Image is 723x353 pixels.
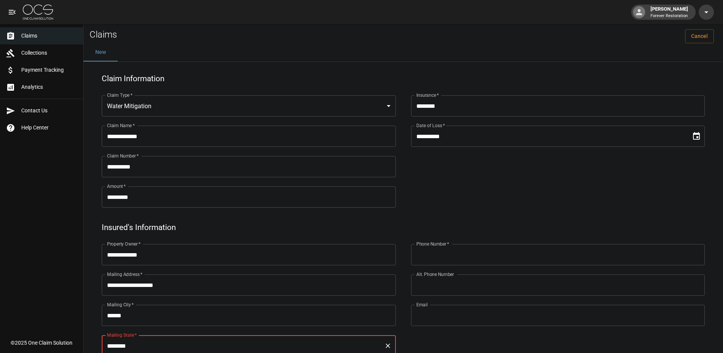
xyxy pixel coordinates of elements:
span: Help Center [21,124,77,132]
div: [PERSON_NAME] [647,5,691,19]
label: Property Owner [107,241,141,247]
button: New [83,43,118,61]
label: Claim Number [107,153,139,159]
label: Claim Name [107,122,135,129]
label: Mailing State [107,332,137,338]
button: Choose date, selected date is Jul 24, 2025 [689,129,704,144]
h2: Claims [90,29,117,40]
label: Alt. Phone Number [416,271,454,277]
a: Cancel [685,29,714,43]
label: Phone Number [416,241,449,247]
span: Contact Us [21,107,77,115]
label: Email [416,301,428,308]
span: Claims [21,32,77,40]
button: Clear [383,340,393,351]
button: open drawer [5,5,20,20]
span: Collections [21,49,77,57]
span: Analytics [21,83,77,91]
div: © 2025 One Claim Solution [11,339,72,347]
p: Forever Restoration [651,13,688,19]
div: dynamic tabs [83,43,723,61]
label: Claim Type [107,92,132,98]
div: Water Mitigation [102,95,396,117]
span: Payment Tracking [21,66,77,74]
label: Date of Loss [416,122,445,129]
img: ocs-logo-white-transparent.png [23,5,53,20]
label: Mailing Address [107,271,142,277]
label: Amount [107,183,126,189]
label: Insurance [416,92,439,98]
label: Mailing City [107,301,134,308]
